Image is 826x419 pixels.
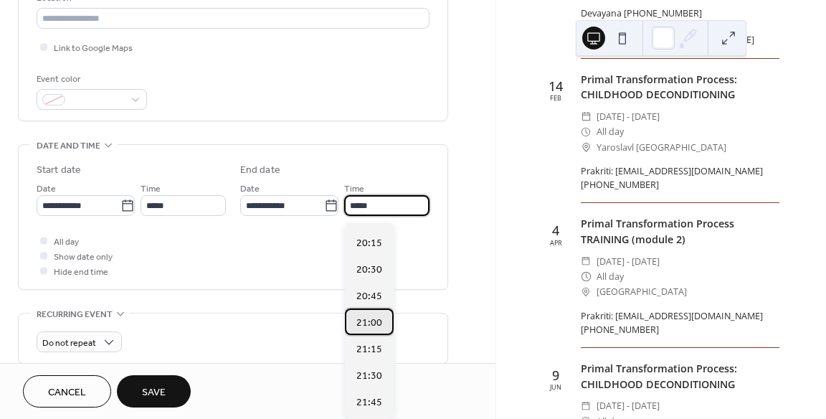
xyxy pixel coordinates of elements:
div: ​ [581,124,591,139]
div: ​ [581,140,591,155]
span: Date [37,182,56,197]
div: ​ [581,254,591,269]
span: Hide end time [54,265,108,280]
div: Event color [37,72,144,87]
span: Do not repeat [42,335,96,352]
div: Apr [550,240,562,246]
span: [DATE] - [DATE] [597,254,660,269]
span: Save [142,385,166,400]
span: 20:15 [356,236,382,251]
span: 20:45 [356,289,382,304]
span: 21:45 [356,395,382,410]
span: Time [141,182,161,197]
span: Link to Google Maps [54,41,133,56]
span: 21:15 [356,342,382,357]
div: Primal Transformation Process: CHILDHOOD DECONDITIONING [581,72,779,103]
span: 21:00 [356,316,382,331]
button: Cancel [23,375,111,408]
div: Primal Transformation Process: CHILDHOOD DECONDITIONING [581,361,779,392]
button: Save [117,375,191,408]
span: Yaroslavl [GEOGRAPHIC_DATA] [597,140,726,155]
div: ​ [581,284,591,299]
div: Devayana [PHONE_NUMBER] [EMAIL_ADDRESS][DOMAIN_NAME] Dilvar [EMAIL_ADDRESS][DOMAIN_NAME] [581,7,779,48]
span: All day [54,235,79,250]
div: Start date [37,163,81,178]
span: Recurring event [37,307,113,322]
div: 9 [552,369,559,382]
div: Prakriti: [EMAIL_ADDRESS][DOMAIN_NAME] [PHONE_NUMBER] [581,310,779,337]
div: ​ [581,109,591,124]
span: Show date only [54,250,113,265]
div: Primal Transformation Process TRAINING (module 2) [581,216,779,247]
span: Date and time [37,138,100,154]
span: Cancel [48,385,86,400]
div: Jun [550,384,561,390]
span: [DATE] - [DATE] [597,398,660,413]
span: Time [344,182,364,197]
div: 4 [552,224,559,237]
span: [DATE] - [DATE] [597,109,660,124]
span: 20:30 [356,263,382,278]
div: Prakriti: [EMAIL_ADDRESS][DOMAIN_NAME] [PHONE_NUMBER] [581,165,779,192]
div: ​ [581,398,591,413]
div: 14 [549,80,563,93]
span: Date [240,182,260,197]
div: End date [240,163,280,178]
div: ​ [581,269,591,284]
span: [GEOGRAPHIC_DATA] [597,284,687,299]
span: All day [597,269,624,284]
div: Feb [550,95,561,101]
span: 21:30 [356,369,382,384]
span: All day [597,124,624,139]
